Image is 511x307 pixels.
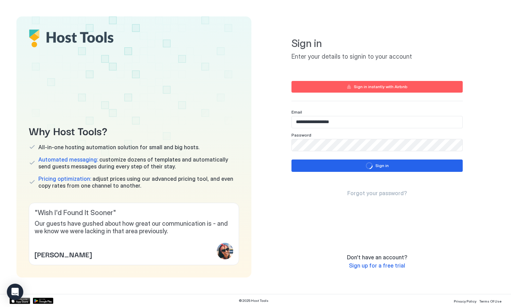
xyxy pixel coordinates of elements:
[35,249,92,259] span: [PERSON_NAME]
[38,156,98,163] span: Automated messaging:
[38,175,91,182] span: Pricing optimization:
[479,297,501,304] a: Terms Of Use
[33,298,53,304] a: Google Play Store
[354,84,408,90] div: Sign in instantly with Airbnb
[292,139,462,151] input: Input Field
[217,243,233,259] div: profile
[347,254,407,261] span: Don't have an account?
[239,298,269,303] span: © 2025 Host Tools
[366,162,373,169] div: loading
[291,109,302,115] span: Email
[291,53,463,61] span: Enter your details to signin to your account
[291,81,463,93] button: Sign in instantly with Airbnb
[35,220,233,235] span: Our guests have gushed about how great our communication is - and we know we were lacking in that...
[454,297,476,304] a: Privacy Policy
[347,190,407,197] a: Forgot your password?
[291,37,463,50] span: Sign in
[375,163,389,169] div: Sign in
[479,299,501,303] span: Terms Of Use
[291,160,463,172] button: loadingSign in
[349,262,405,269] a: Sign up for a free trial
[292,116,462,128] input: Input Field
[10,298,30,304] a: App Store
[35,209,233,217] span: " Wish I'd Found It Sooner "
[454,299,476,303] span: Privacy Policy
[291,132,311,138] span: Password
[38,175,239,189] span: adjust prices using our advanced pricing tool, and even copy rates from one channel to another.
[347,190,407,197] span: Forgot your password?
[29,123,239,138] span: Why Host Tools?
[7,284,23,300] div: Open Intercom Messenger
[38,144,199,151] span: All-in-one hosting automation solution for small and big hosts.
[38,156,239,170] span: customize dozens of templates and automatically send guests messages during every step of their s...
